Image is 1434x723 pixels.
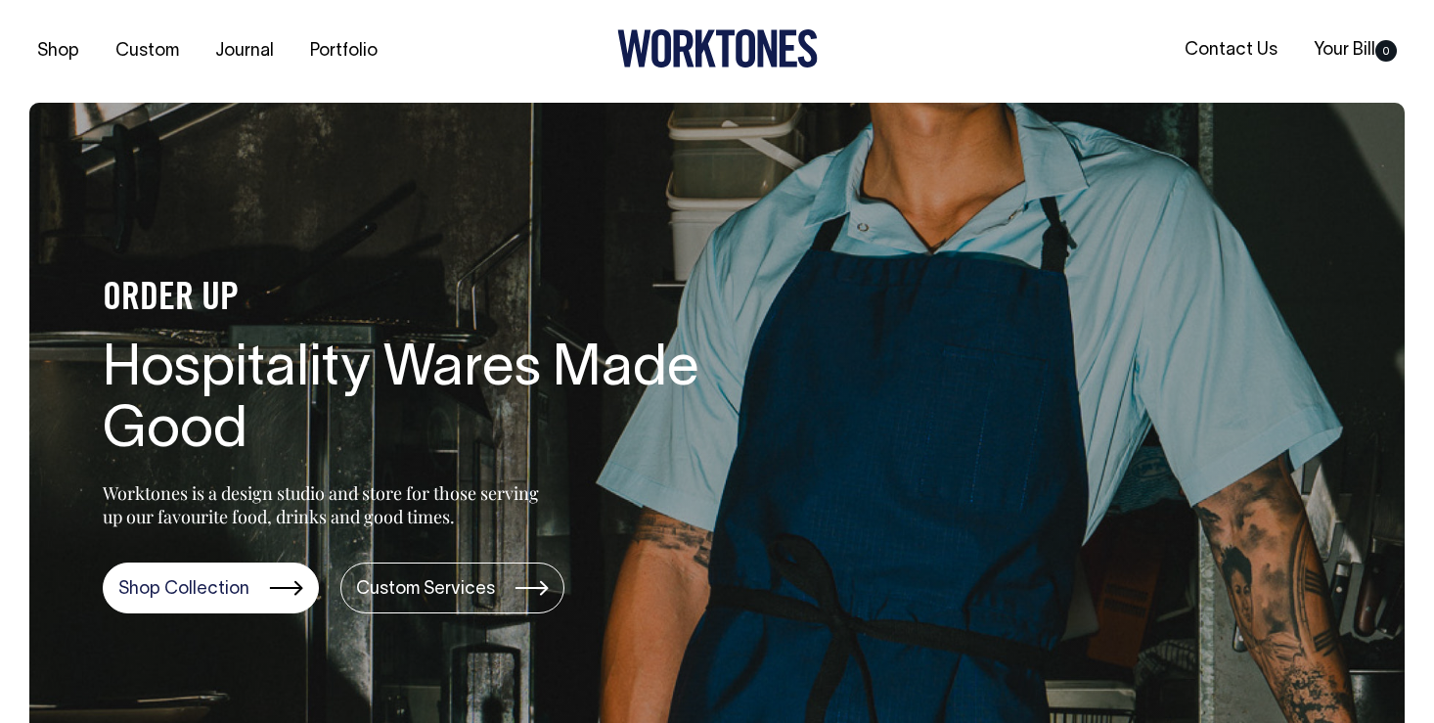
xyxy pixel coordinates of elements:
[207,35,282,68] a: Journal
[103,339,729,465] h1: Hospitality Wares Made Good
[103,481,548,528] p: Worktones is a design studio and store for those serving up our favourite food, drinks and good t...
[108,35,187,68] a: Custom
[340,563,564,613] a: Custom Services
[103,563,319,613] a: Shop Collection
[302,35,385,68] a: Portfolio
[1177,34,1285,67] a: Contact Us
[1306,34,1405,67] a: Your Bill0
[29,35,87,68] a: Shop
[103,279,729,320] h4: ORDER UP
[1375,40,1397,62] span: 0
